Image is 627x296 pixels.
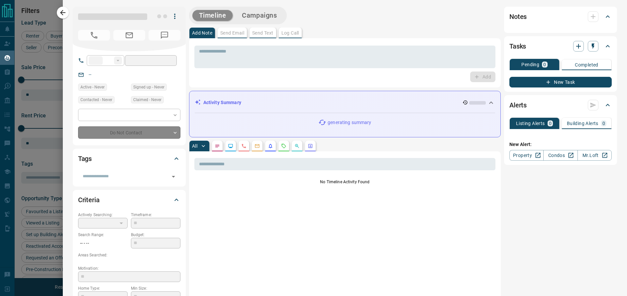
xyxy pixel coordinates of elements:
svg: Requests [281,143,286,149]
p: Timeframe: [131,212,180,218]
a: Property [509,150,544,161]
svg: Calls [241,143,247,149]
p: Pending [521,62,539,67]
h2: Tags [78,153,92,164]
div: Tags [78,151,180,167]
svg: Lead Browsing Activity [228,143,233,149]
svg: Opportunities [294,143,300,149]
p: New Alert: [509,141,612,148]
div: Alerts [509,97,612,113]
p: Areas Searched: [78,252,180,258]
div: Activity Summary [195,96,495,109]
p: Activity Summary [203,99,241,106]
svg: Emails [255,143,260,149]
div: Criteria [78,192,180,208]
svg: Notes [215,143,220,149]
div: Notes [509,9,612,25]
p: Add Note [192,31,212,35]
span: Claimed - Never [133,96,161,103]
p: 0 [543,62,546,67]
span: Contacted - Never [80,96,112,103]
div: Do Not Contact [78,126,180,139]
span: Active - Never [80,84,105,90]
p: Actively Searching: [78,212,128,218]
svg: Agent Actions [308,143,313,149]
h2: Criteria [78,195,100,205]
a: Mr.Loft [577,150,612,161]
p: Completed [575,63,598,67]
h2: Alerts [509,100,527,110]
p: No Timeline Activity Found [194,179,495,185]
p: All [192,144,197,148]
span: No Email [113,30,145,41]
p: Search Range: [78,232,128,238]
p: Home Type: [78,285,128,291]
p: Min Size: [131,285,180,291]
p: 0 [602,121,605,126]
span: No Number [149,30,180,41]
p: Motivation: [78,265,180,271]
button: Timeline [192,10,233,21]
p: Building Alerts [567,121,598,126]
h2: Notes [509,11,527,22]
span: Signed up - Never [133,84,164,90]
button: Open [169,172,178,181]
svg: Listing Alerts [268,143,273,149]
a: Condos [543,150,577,161]
span: No Number [78,30,110,41]
div: Tasks [509,38,612,54]
h2: Tasks [509,41,526,52]
button: Campaigns [235,10,283,21]
p: Listing Alerts [516,121,545,126]
p: -- - -- [78,238,128,249]
p: generating summary [328,119,371,126]
a: -- [89,72,91,77]
p: Budget: [131,232,180,238]
button: New Task [509,77,612,87]
p: 0 [549,121,552,126]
